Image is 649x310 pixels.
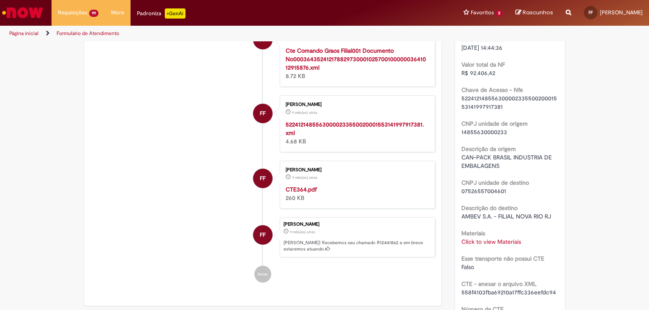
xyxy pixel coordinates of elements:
p: [PERSON_NAME]! Recebemos seu chamado R12441862 e em breve estaremos atuando. [284,240,431,253]
span: FF [589,10,593,15]
ul: Trilhas de página [6,26,426,41]
b: Descrição da origem [461,145,516,153]
div: 8.72 KB [286,46,426,80]
a: Rascunhos [515,9,553,17]
b: CNPJ unidade de destino [461,179,529,186]
a: CTE364.pdf [286,186,317,193]
span: 14855630000233 [461,128,507,136]
span: FF [260,225,266,245]
div: Padroniza [137,8,185,19]
span: [DATE] 14:44:36 [461,44,502,51]
time: 22/12/2024 17:44:42 [292,175,317,180]
a: Página inicial [9,30,38,37]
b: CNPJ unidade de origem [461,120,528,127]
span: Falso [461,263,474,271]
span: 2 [496,10,503,17]
span: Requisições [58,8,87,17]
span: 07526557004601 [461,187,506,195]
span: 99 [89,10,98,17]
div: [PERSON_NAME] [286,102,426,107]
a: Formulário de Atendimento [57,30,119,37]
span: CAN-PACK BRASIL INDUSTRIA DE EMBALAGENS [461,154,554,170]
div: Fabiana Fonseca [253,104,273,123]
b: Descrição do destino [461,204,518,212]
span: R$ 92.406,42 [461,69,495,77]
a: Click to view Materiais [461,238,521,245]
span: Rascunhos [523,8,553,16]
span: Favoritos [471,8,494,17]
span: 52241214855630000233550020001553141997917381 [461,94,557,111]
span: More [111,8,124,17]
img: ServiceNow [1,4,44,21]
div: 260 KB [286,185,426,202]
b: Esse transporte não possui CTE [461,255,544,262]
span: FF [260,168,266,189]
time: 22/12/2024 17:45:55 [290,229,315,235]
li: Fabiana Fonseca [90,217,435,258]
b: Valor total da NF [461,61,505,68]
time: 22/12/2024 17:44:51 [292,110,317,115]
div: 4.68 KB [286,120,426,146]
span: AMBEV S.A. - FILIAL NOVA RIO RJ [461,213,551,220]
span: FF [260,103,266,124]
b: Materiais [461,229,485,237]
div: [PERSON_NAME] [284,222,431,227]
span: 558f4103fba69210a17ffc336eefdc94 [461,288,556,296]
span: 9 mês(es) atrás [292,175,317,180]
span: 9 mês(es) atrás [292,110,317,115]
span: 9 mês(es) atrás [290,229,315,235]
div: [PERSON_NAME] [286,167,426,173]
a: Cte Comando Graos Filial001 Documento No00036435241217882973000102570010000003641012915876.xml [286,47,426,71]
div: Fabiana Fonseca [253,169,273,188]
b: Data de emissão [461,35,505,43]
p: +GenAi [165,8,185,19]
b: CTE - anexar o arquivo XML [461,280,537,288]
span: [PERSON_NAME] [600,9,643,16]
a: 52241214855630000233550020001553141997917381.xml [286,121,424,137]
b: Chave de Acesso - Nfe [461,86,523,94]
div: Fabiana Fonseca [253,225,273,245]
